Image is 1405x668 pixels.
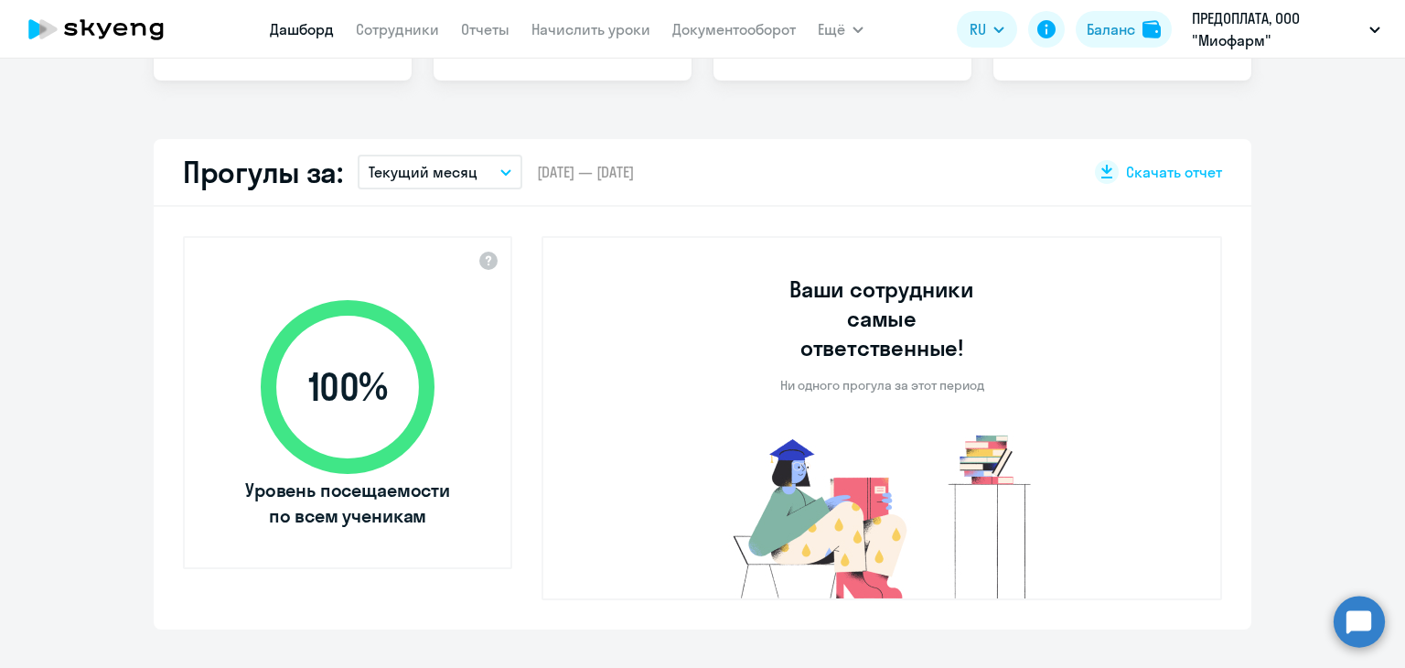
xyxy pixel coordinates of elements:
span: Уровень посещаемости по всем ученикам [242,478,453,529]
p: Ни одного прогула за этот период [780,377,984,393]
a: Документооборот [672,20,796,38]
h2: Прогулы за: [183,154,343,190]
span: RU [970,18,986,40]
a: Начислить уроки [531,20,650,38]
p: ПРЕДОПЛАТА, ООО "Миофарм" [1192,7,1362,51]
a: Сотрудники [356,20,439,38]
button: ПРЕДОПЛАТА, ООО "Миофарм" [1183,7,1389,51]
button: RU [957,11,1017,48]
img: balance [1142,20,1161,38]
img: no-truants [699,430,1066,598]
div: Баланс [1087,18,1135,40]
span: Ещё [818,18,845,40]
span: 100 % [242,365,453,409]
span: Скачать отчет [1126,162,1222,182]
button: Балансbalance [1076,11,1172,48]
a: Отчеты [461,20,509,38]
span: [DATE] — [DATE] [537,162,634,182]
button: Ещё [818,11,863,48]
p: Текущий месяц [369,161,477,183]
a: Дашборд [270,20,334,38]
button: Текущий месяц [358,155,522,189]
h3: Ваши сотрудники самые ответственные! [765,275,1000,362]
